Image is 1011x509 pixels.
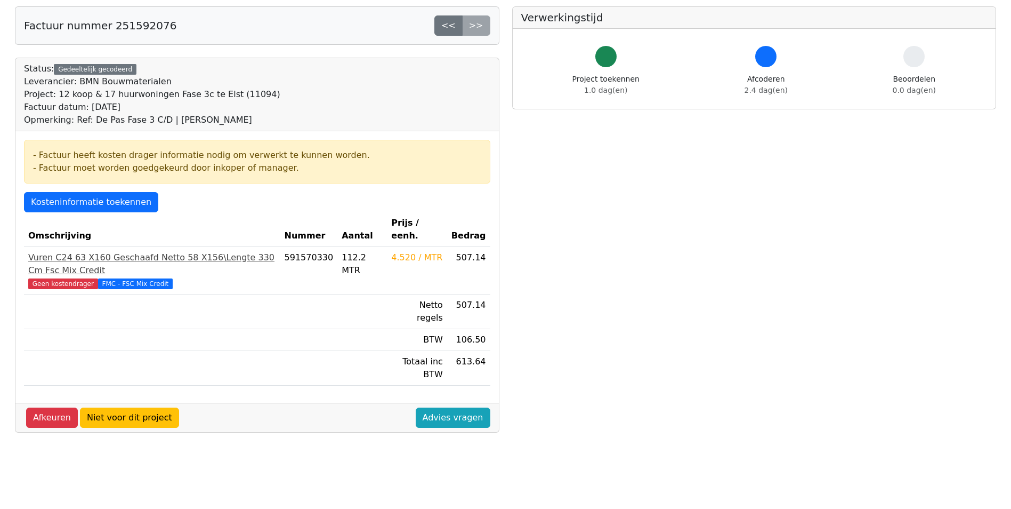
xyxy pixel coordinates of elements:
div: Afcoderen [745,74,788,96]
td: BTW [387,329,447,351]
span: FMC - FSC Mix Credit [98,279,173,289]
td: Netto regels [387,295,447,329]
div: Project toekennen [572,74,640,96]
th: Bedrag [447,212,490,247]
div: 4.520 / MTR [391,251,443,264]
div: Leverancier: BMN Bouwmaterialen [24,75,280,88]
a: Kosteninformatie toekennen [24,192,158,212]
div: 112.2 MTR [342,251,383,277]
th: Omschrijving [24,212,280,247]
a: Advies vragen [416,408,490,428]
div: Project: 12 koop & 17 huurwoningen Fase 3c te Elst (11094) [24,88,280,101]
th: Nummer [280,212,338,247]
div: - Factuur heeft kosten drager informatie nodig om verwerkt te kunnen worden. [33,149,481,162]
h5: Verwerkingstijd [521,11,988,24]
a: Afkeuren [26,408,78,428]
span: Geen kostendrager [28,279,98,289]
a: Niet voor dit project [80,408,179,428]
th: Aantal [337,212,387,247]
span: 2.4 dag(en) [745,86,788,94]
td: 507.14 [447,247,490,295]
span: 1.0 dag(en) [584,86,627,94]
div: Vuren C24 63 X160 Geschaafd Netto 58 X156\Lengte 330 Cm Fsc Mix Credit [28,251,276,277]
div: Opmerking: Ref: De Pas Fase 3 C/D | [PERSON_NAME] [24,114,280,126]
a: Vuren C24 63 X160 Geschaafd Netto 58 X156\Lengte 330 Cm Fsc Mix CreditGeen kostendragerFMC - FSC ... [28,251,276,290]
td: 507.14 [447,295,490,329]
td: 591570330 [280,247,338,295]
span: 0.0 dag(en) [893,86,936,94]
h5: Factuur nummer 251592076 [24,19,176,32]
div: Factuur datum: [DATE] [24,101,280,114]
td: Totaal inc BTW [387,351,447,386]
div: Gedeeltelijk gecodeerd [54,64,136,75]
div: Status: [24,62,280,126]
a: << [434,15,463,36]
div: Beoordelen [893,74,936,96]
td: 106.50 [447,329,490,351]
th: Prijs / eenh. [387,212,447,247]
div: - Factuur moet worden goedgekeurd door inkoper of manager. [33,162,481,174]
td: 613.64 [447,351,490,386]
